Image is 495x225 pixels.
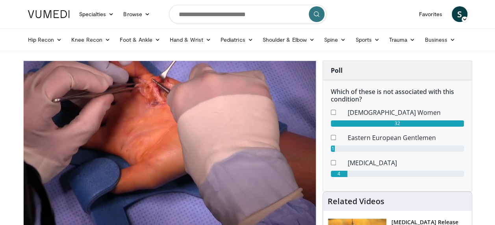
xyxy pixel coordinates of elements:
a: Trauma [384,32,420,48]
a: Hand & Wrist [165,32,216,48]
a: Foot & Ankle [115,32,165,48]
input: Search topics, interventions [169,5,326,24]
strong: Poll [331,66,343,75]
a: Specialties [74,6,119,22]
h4: Related Videos [328,197,384,206]
a: Hip Recon [23,32,67,48]
a: Browse [119,6,155,22]
dd: Eastern European Gentlemen [342,133,470,142]
a: Knee Recon [67,32,115,48]
a: Sports [350,32,384,48]
a: Business [420,32,460,48]
a: Shoulder & Elbow [258,32,319,48]
a: Pediatrics [216,32,258,48]
dd: [MEDICAL_DATA] [342,158,470,168]
div: 32 [331,120,464,127]
dd: [DEMOGRAPHIC_DATA] Women [342,108,470,117]
a: Spine [319,32,350,48]
div: 1 [331,146,335,152]
img: VuMedi Logo [28,10,70,18]
a: S [452,6,467,22]
h6: Which of these is not associated with this condition? [331,88,464,103]
a: Favorites [414,6,447,22]
div: 4 [331,171,347,177]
